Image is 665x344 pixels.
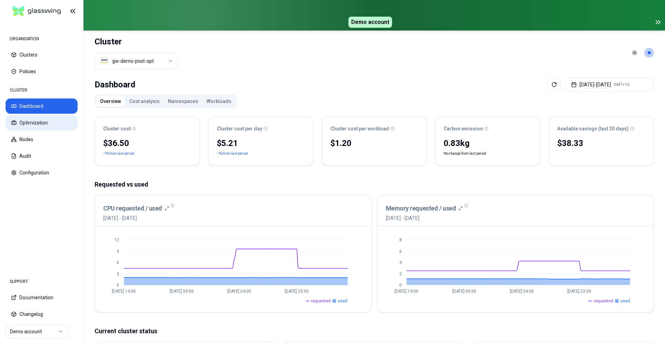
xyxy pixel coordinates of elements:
tspan: [DATE] 09:00 [452,289,476,294]
button: Configuration [6,165,78,180]
button: Clusters [6,47,78,62]
button: Audit [6,148,78,164]
span: [DATE] - [DATE] [103,215,169,222]
button: Policies [6,64,78,79]
img: aws [101,58,108,64]
tspan: 6 [117,260,119,265]
button: Dashboard [6,98,78,114]
button: Optimization [6,115,78,130]
span: used [620,298,630,304]
p: Current cluster status [95,326,654,336]
tspan: 4 [399,260,402,265]
div: CLUSTER [6,83,78,97]
div: Dashboard [95,78,135,92]
span: [DATE] - [DATE] [386,215,463,222]
p: -1% from last period [217,150,248,157]
span: GMT+10 [614,82,630,87]
img: GlassWing [10,3,64,19]
div: Carbon emission [444,125,532,132]
div: Cluster cost per day [217,125,305,132]
button: Workloads [202,96,236,107]
tspan: [DATE] 04:00 [227,289,251,294]
div: ORGANISATION [6,32,78,46]
h3: Memory requested / used [386,204,456,213]
button: Nodes [6,132,78,147]
tspan: [DATE] 23:00 [567,289,591,294]
button: Changelog [6,307,78,322]
div: $1.20 [330,138,418,149]
tspan: [DATE] 04:00 [509,289,533,294]
tspan: [DATE] 14:00 [112,289,136,294]
button: Select a value [95,53,178,69]
button: Overview [96,96,125,107]
div: Cluster cost per workload [330,125,418,132]
button: Cost analysis [125,96,164,107]
span: requested [311,298,331,304]
tspan: 9 [117,249,119,254]
tspan: [DATE] 23:00 [285,289,309,294]
tspan: 2 [399,272,401,276]
div: $5.21 [217,138,305,149]
p: Requested vs used [95,180,654,189]
span: Demo account [348,17,392,28]
span: requested [594,298,613,304]
h1: Cluster [95,36,178,47]
button: Namespaces [164,96,202,107]
div: Cluster cost [103,125,191,132]
button: Documentation [6,290,78,305]
tspan: 8 [399,238,401,242]
h3: CPU requested / used [103,204,162,213]
tspan: 6 [399,249,401,254]
button: [DATE]-[DATE]GMT+10 [565,78,654,92]
tspan: [DATE] 09:00 [170,289,194,294]
div: No change from last period [435,136,540,165]
div: gw-demo-post-opt [112,58,154,64]
div: SUPPORT [6,275,78,289]
div: $36.50 [103,138,191,149]
div: 0.83 kg [444,138,532,149]
div: Available savings (last 30 days) [557,125,645,132]
tspan: 12 [114,238,119,242]
div: $38.33 [557,138,645,149]
tspan: [DATE] 14:00 [394,289,418,294]
p: -1% from last period [103,150,134,157]
tspan: 0 [399,283,401,287]
tspan: 3 [117,272,119,276]
tspan: 0 [117,283,119,287]
span: used [338,298,347,304]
